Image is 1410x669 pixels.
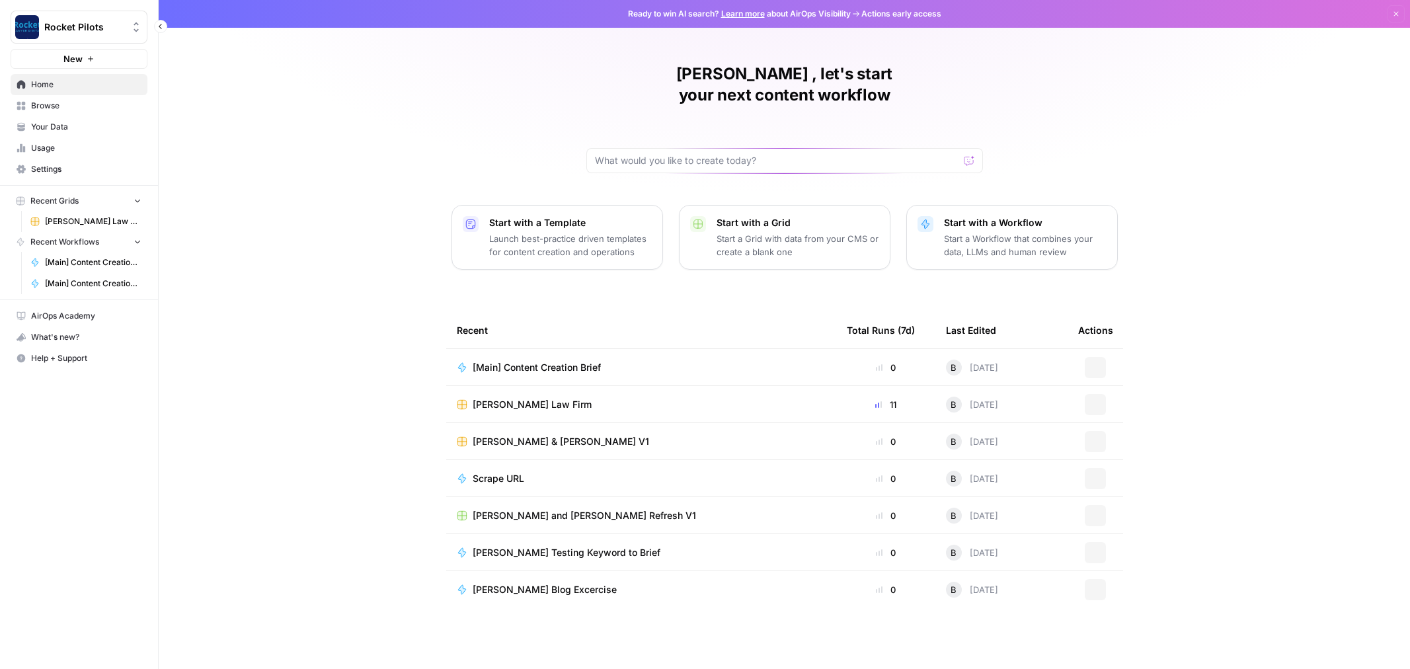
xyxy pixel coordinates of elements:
div: 11 [847,398,925,411]
span: AirOps Academy [31,310,141,322]
div: Total Runs (7d) [847,312,915,348]
button: Start with a GridStart a Grid with data from your CMS or create a blank one [679,205,890,270]
button: What's new? [11,327,147,348]
span: Your Data [31,121,141,133]
a: [PERSON_NAME] Testing Keyword to Brief [457,546,826,559]
span: [Main] Content Creation Brief [45,256,141,268]
button: Recent Workflows [11,232,147,252]
button: Help + Support [11,348,147,369]
div: 0 [847,583,925,596]
p: Start with a Workflow [944,216,1107,229]
span: Browse [31,100,141,112]
div: 0 [847,546,925,559]
a: [PERSON_NAME] Law Firm [24,211,147,232]
a: AirOps Academy [11,305,147,327]
span: [Main] Content Creation Brief [473,361,601,374]
span: Recent Workflows [30,236,99,248]
a: [PERSON_NAME] and [PERSON_NAME] Refresh V1 [457,509,826,522]
input: What would you like to create today? [595,154,959,167]
p: Start a Workflow that combines your data, LLMs and human review [944,232,1107,258]
span: B [951,472,957,485]
span: Actions early access [861,8,941,20]
span: [PERSON_NAME] & [PERSON_NAME] V1 [473,435,649,448]
span: B [951,435,957,448]
span: Rocket Pilots [44,20,124,34]
img: Rocket Pilots Logo [15,15,39,39]
span: Home [31,79,141,91]
div: 0 [847,361,925,374]
p: Start with a Template [489,216,652,229]
div: 0 [847,435,925,448]
a: Learn more [721,9,765,19]
a: Settings [11,159,147,180]
div: [DATE] [946,582,998,598]
span: B [951,361,957,374]
button: New [11,49,147,69]
span: Scrape URL [473,472,524,485]
span: [PERSON_NAME] Law Firm [473,398,592,411]
button: Start with a WorkflowStart a Workflow that combines your data, LLMs and human review [906,205,1118,270]
a: [PERSON_NAME] Blog Excercise [457,583,826,596]
span: [PERSON_NAME] Testing Keyword to Brief [473,546,660,559]
div: 0 [847,472,925,485]
div: What's new? [11,327,147,347]
div: Recent [457,312,826,348]
span: [PERSON_NAME] Law Firm [45,216,141,227]
a: Your Data [11,116,147,138]
a: Home [11,74,147,95]
a: [PERSON_NAME] & [PERSON_NAME] V1 [457,435,826,448]
a: Browse [11,95,147,116]
div: [DATE] [946,434,998,450]
span: B [951,509,957,522]
a: [PERSON_NAME] Law Firm [457,398,826,411]
p: Start a Grid with data from your CMS or create a blank one [717,232,879,258]
a: Scrape URL [457,472,826,485]
span: [Main] Content Creation Article [45,278,141,290]
button: Start with a TemplateLaunch best-practice driven templates for content creation and operations [451,205,663,270]
p: Launch best-practice driven templates for content creation and operations [489,232,652,258]
span: Recent Grids [30,195,79,207]
a: [Main] Content Creation Article [24,273,147,294]
button: Workspace: Rocket Pilots [11,11,147,44]
div: Actions [1078,312,1113,348]
div: [DATE] [946,545,998,561]
span: [PERSON_NAME] Blog Excercise [473,583,617,596]
span: Help + Support [31,352,141,364]
a: Usage [11,138,147,159]
span: Usage [31,142,141,154]
button: Recent Grids [11,191,147,211]
span: Ready to win AI search? about AirOps Visibility [628,8,851,20]
div: [DATE] [946,360,998,375]
span: Settings [31,163,141,175]
a: [Main] Content Creation Brief [457,361,826,374]
div: Last Edited [946,312,996,348]
span: B [951,583,957,596]
span: New [63,52,83,65]
span: B [951,546,957,559]
div: 0 [847,509,925,522]
div: [DATE] [946,397,998,413]
span: [PERSON_NAME] and [PERSON_NAME] Refresh V1 [473,509,696,522]
p: Start with a Grid [717,216,879,229]
a: [Main] Content Creation Brief [24,252,147,273]
h1: [PERSON_NAME] , let's start your next content workflow [586,63,983,106]
span: B [951,398,957,411]
div: [DATE] [946,508,998,524]
div: [DATE] [946,471,998,487]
